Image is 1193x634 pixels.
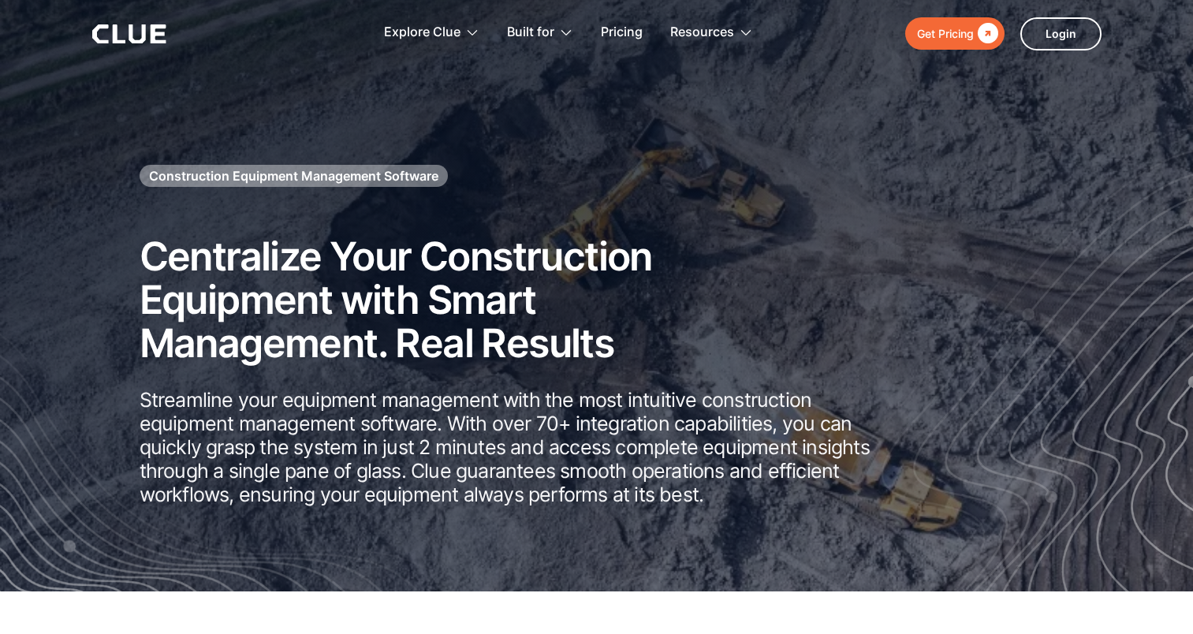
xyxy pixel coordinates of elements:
[670,8,734,58] div: Resources
[149,167,438,185] h1: Construction Equipment Management Software
[917,24,974,43] div: Get Pricing
[507,8,554,58] div: Built for
[844,124,1193,591] img: Construction fleet management software
[384,8,460,58] div: Explore Clue
[1020,17,1102,50] a: Login
[140,388,889,506] p: Streamline your equipment management with the most intuitive construction equipment management so...
[974,24,998,43] div: 
[601,8,643,58] a: Pricing
[140,235,770,365] h2: Centralize Your Construction Equipment with Smart Management. Real Results
[905,17,1005,50] a: Get Pricing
